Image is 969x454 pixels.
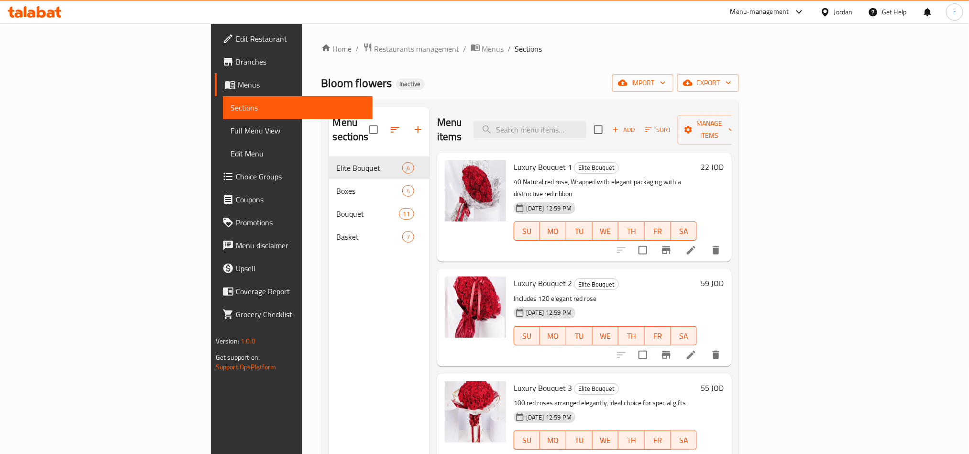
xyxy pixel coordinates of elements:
span: Elite Bouquet [337,162,402,174]
button: SU [514,326,540,345]
div: Bouquet11 [329,202,429,225]
div: Boxes4 [329,179,429,202]
button: MO [540,431,566,450]
p: 100 red roses arranged elegantly, ideal choice for special gifts [514,397,697,409]
span: Full Menu View [231,125,365,136]
button: TH [618,221,645,241]
span: Select to update [633,240,653,260]
span: Luxury Bouquet 1 [514,160,572,174]
a: Edit Restaurant [215,27,373,50]
li: / [508,43,511,55]
button: FR [645,431,671,450]
span: Manage items [685,118,734,142]
span: Select all sections [363,120,384,140]
a: Upsell [215,257,373,280]
span: Get support on: [216,351,260,364]
span: Select section [588,120,608,140]
a: Choice Groups [215,165,373,188]
div: items [402,162,414,174]
span: Basket [337,231,402,243]
span: FR [649,433,667,447]
span: SU [518,329,537,343]
span: [DATE] 12:59 PM [522,204,575,213]
button: SA [671,431,697,450]
span: TU [570,433,589,447]
button: Sort [643,122,674,137]
div: Elite Bouquet4 [329,156,429,179]
button: Add section [407,118,429,141]
button: delete [705,239,727,262]
span: Sort items [639,122,678,137]
span: Elite Bouquet [574,162,618,173]
a: Menu disclaimer [215,234,373,257]
span: [DATE] 12:59 PM [522,413,575,422]
button: SU [514,221,540,241]
span: TU [570,224,589,238]
h2: Menu items [437,115,462,144]
span: Elite Bouquet [574,383,618,394]
span: Add item [608,122,639,137]
button: import [612,74,673,92]
span: Menus [482,43,504,55]
li: / [463,43,467,55]
span: Bloom flowers [321,72,392,94]
button: TH [618,326,645,345]
p: 40 Natural red rose, Wrapped with elegant packaging with a distinctive red ribbon [514,176,697,200]
nav: breadcrumb [321,43,739,55]
span: Edit Restaurant [236,33,365,44]
h6: 22 JOD [701,160,724,174]
button: MO [540,221,566,241]
div: items [402,231,414,243]
input: search [473,122,586,138]
span: import [620,77,666,89]
span: Choice Groups [236,171,365,182]
button: export [677,74,739,92]
span: Restaurants management [374,43,460,55]
button: SA [671,326,697,345]
div: Jordan [834,7,853,17]
div: Menu-management [730,6,789,18]
span: Branches [236,56,365,67]
button: SU [514,431,540,450]
a: Menus [215,73,373,96]
span: Version: [216,335,239,347]
a: Promotions [215,211,373,234]
span: Select to update [633,345,653,365]
span: Boxes [337,185,402,197]
span: Luxury Bouquet 3 [514,381,572,395]
button: FR [645,221,671,241]
span: Luxury Bouquet 2 [514,276,572,290]
div: Elite Bouquet [574,162,619,174]
span: SA [675,224,694,238]
a: Edit menu item [685,349,697,361]
span: 11 [399,210,414,219]
a: Menus [471,43,504,55]
button: Add [608,122,639,137]
a: Sections [223,96,373,119]
button: TU [566,221,593,241]
button: Manage items [678,115,742,144]
img: Luxury Bouquet 3 [445,381,506,443]
span: FR [649,329,667,343]
span: WE [596,433,615,447]
span: r [953,7,956,17]
span: MO [544,329,562,343]
span: TH [622,224,641,238]
span: Coupons [236,194,365,205]
span: Bouquet [337,208,399,220]
button: TH [618,431,645,450]
span: Upsell [236,263,365,274]
span: FR [649,224,667,238]
span: Sections [515,43,542,55]
a: Full Menu View [223,119,373,142]
span: Promotions [236,217,365,228]
div: Basket7 [329,225,429,248]
span: Menus [238,79,365,90]
span: SU [518,224,537,238]
h6: 59 JOD [701,277,724,290]
span: SA [675,433,694,447]
span: Grocery Checklist [236,309,365,320]
button: WE [593,326,619,345]
nav: Menu sections [329,153,429,252]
